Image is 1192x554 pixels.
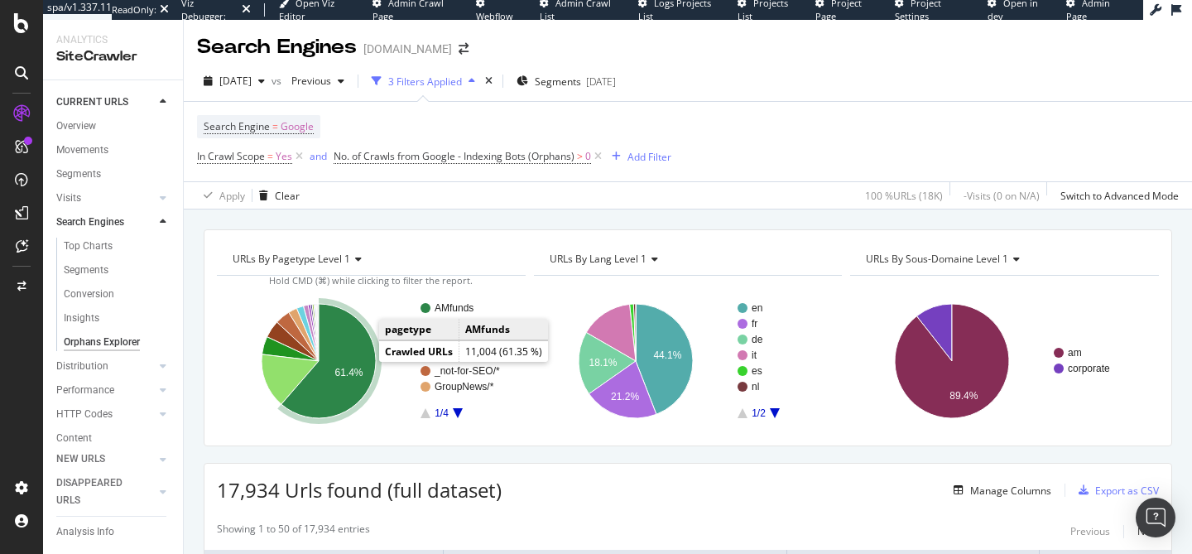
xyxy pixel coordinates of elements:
svg: A chart. [534,289,843,433]
span: Hold CMD (⌘) while clicking to filter the report. [269,274,473,287]
td: 11,004 (61.35 %) [459,341,549,363]
a: Distribution [56,358,155,375]
text: 1/4 [435,407,449,419]
a: Visits [56,190,155,207]
div: Search Engines [56,214,124,231]
div: CURRENT URLS [56,94,128,111]
button: Manage Columns [947,480,1051,500]
button: Previous [1070,522,1110,542]
span: URLs By pagetype Level 1 [233,252,350,266]
text: 44.1% [653,349,681,361]
button: Add Filter [605,147,671,166]
div: [DOMAIN_NAME] [363,41,452,57]
span: Search Engine [204,119,270,133]
text: en [752,302,762,314]
a: Insights [64,310,171,327]
div: Segments [64,262,108,279]
text: it [752,349,757,361]
a: HTTP Codes [56,406,155,423]
text: es [752,365,762,377]
a: Content [56,430,171,447]
div: Add Filter [627,150,671,164]
a: Analysis Info [56,523,171,541]
span: URLs By sous-domaine Level 1 [866,252,1008,266]
div: Search Engines [197,33,357,61]
div: SiteCrawler [56,47,170,66]
td: pagetype [379,319,459,340]
span: Google [281,115,314,138]
a: NEW URLS [56,450,155,468]
div: Visits [56,190,81,207]
div: Apply [219,189,245,203]
div: 3 Filters Applied [388,75,462,89]
div: Switch to Advanced Mode [1060,189,1179,203]
div: Clear [275,189,300,203]
button: [DATE] [197,68,272,94]
td: AMfunds [459,319,549,340]
h4: URLs By sous-domaine Level 1 [863,246,1144,272]
div: ReadOnly: [112,3,156,17]
td: Crawled URLs [379,341,459,363]
div: Insights [64,310,99,327]
span: 2025 Aug. 31st [219,74,252,88]
a: Overview [56,118,171,135]
button: Switch to Advanced Mode [1054,182,1179,209]
button: Apply [197,182,245,209]
div: - Visits ( 0 on N/A ) [964,189,1040,203]
span: 0 [585,145,591,168]
div: times [482,73,496,89]
span: URLs By lang Level 1 [550,252,646,266]
div: Analysis Info [56,523,114,541]
button: Previous [285,68,351,94]
span: Previous [285,74,331,88]
div: Showing 1 to 50 of 17,934 entries [217,522,370,542]
a: Segments [64,262,171,279]
div: HTTP Codes [56,406,113,423]
text: GroupNews/* [435,381,494,393]
text: 18.1% [589,357,617,369]
text: nl [752,381,759,393]
div: NEW URLS [56,450,105,468]
h4: URLs By lang Level 1 [546,246,828,272]
div: Movements [56,142,108,159]
div: Orphans Explorer [64,334,140,351]
span: = [267,149,273,163]
span: vs [272,74,285,88]
span: > [577,149,583,163]
text: 1/2 [752,407,766,419]
span: In Crawl Scope [197,149,265,163]
div: Export as CSV [1095,484,1159,498]
span: = [272,119,278,133]
div: Top Charts [64,238,113,255]
div: Distribution [56,358,108,375]
text: 21.2% [611,391,639,402]
span: Webflow [476,10,513,22]
div: DISAPPEARED URLS [56,475,140,509]
a: Conversion [64,286,171,303]
a: CURRENT URLS [56,94,155,111]
div: Previous [1070,524,1110,538]
a: Movements [56,142,171,159]
div: Manage Columns [970,484,1051,498]
div: Segments [56,166,101,183]
div: Performance [56,382,114,399]
span: Segments [535,75,581,89]
text: corporate [1068,363,1110,374]
div: A chart. [850,289,1159,433]
span: No. of Crawls from Google - Indexing Bots (Orphans) [334,149,574,163]
div: arrow-right-arrow-left [459,43,469,55]
svg: A chart. [217,289,526,433]
a: DISAPPEARED URLS [56,475,155,509]
a: Search Engines [56,214,155,231]
div: 100 % URLs ( 18K ) [865,189,943,203]
text: 89.4% [950,390,978,402]
span: Yes [276,145,292,168]
a: Segments [56,166,171,183]
div: Conversion [64,286,114,303]
text: AMfunds [435,302,473,314]
button: 3 Filters Applied [365,68,482,94]
div: [DATE] [586,75,616,89]
button: and [310,148,327,164]
a: Performance [56,382,155,399]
